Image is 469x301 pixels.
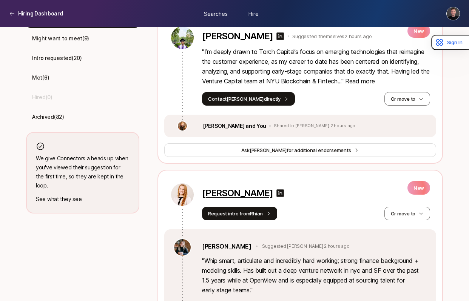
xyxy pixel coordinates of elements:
p: [PERSON_NAME] [202,188,273,198]
a: Hire [234,6,272,20]
p: Hiring Dashboard [18,9,63,18]
button: Ask[PERSON_NAME]for additional endorsements [164,143,436,157]
span: Searches [204,9,228,17]
p: Intro requested ( 20 ) [32,54,82,63]
p: Shared to [PERSON_NAME] 2 hours ago [274,123,355,129]
img: d744e214_fe44_4e89_9e52_32e2a4cc1c4b.jpg [171,183,194,206]
p: " I’m deeply drawn to Torch Capital’s focus on emerging technologies that reimagine the customer ... [202,47,430,86]
p: See what they see [36,195,130,204]
button: Request intro fromRhian [202,207,277,220]
a: [PERSON_NAME] [202,241,251,251]
img: 5271455e_f14f_484e_af27_a739e76a5910.jpg [174,239,191,256]
span: Hire [248,9,259,17]
p: Suggested [PERSON_NAME] 2 hours ago [262,243,350,250]
img: c777a5ab_2847_4677_84ce_f0fc07219358.jpg [178,121,187,131]
button: Contact[PERSON_NAME]directly [202,92,295,106]
span: Ask for additional endorsements [241,146,351,154]
p: [PERSON_NAME] and You [203,121,266,131]
p: Might want to meet ( 9 ) [32,34,89,43]
img: 4fe844e8_d0d8_402a_b1ad_e824ff5e6ed2.jpg [171,26,194,49]
p: " Whip smart, articulate and incredibly hard working; strong finance background + modeling skills... [202,256,427,295]
p: We give Connectors a heads up when you've viewed their suggestion for the first time, so they are... [36,154,130,190]
a: Searches [197,6,234,20]
span: [PERSON_NAME] [250,147,287,153]
p: New [407,181,430,195]
img: Christopher Harper [447,7,460,20]
button: Or move to [384,207,430,220]
p: Hired ( 0 ) [32,93,52,102]
p: Met ( 6 ) [32,73,49,82]
p: Archived ( 82 ) [32,112,64,121]
p: New [407,24,430,38]
p: [PERSON_NAME] [202,31,273,41]
button: Or move to [384,92,430,106]
button: Christopher Harper [446,7,460,20]
p: Suggested themselves 2 hours ago [292,32,372,40]
span: Read more [345,77,375,85]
